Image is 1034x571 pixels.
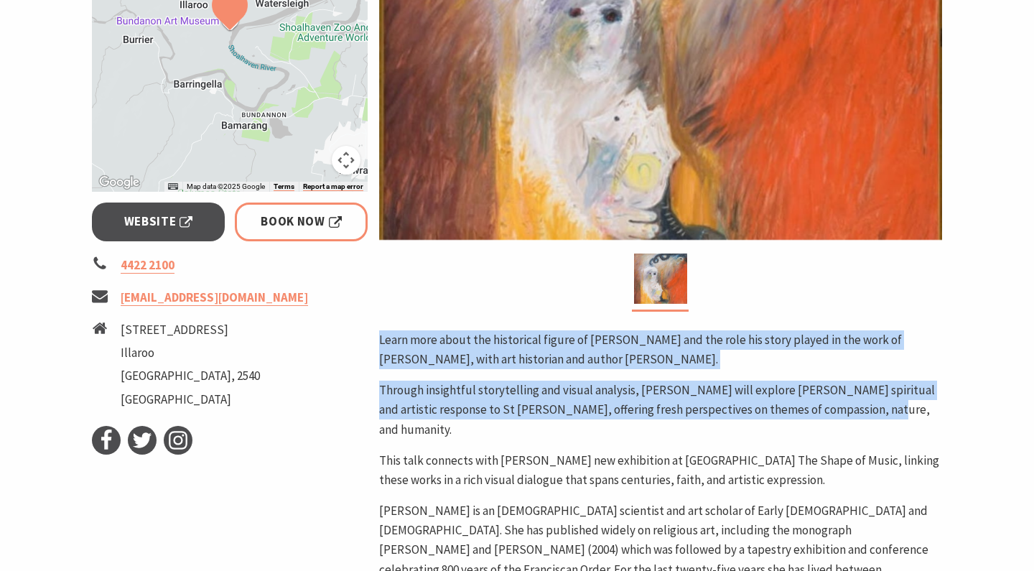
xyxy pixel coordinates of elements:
a: 4422 2100 [121,257,174,274]
p: This talk connects with [PERSON_NAME] new exhibition at [GEOGRAPHIC_DATA] The Shape of Music, lin... [379,451,942,490]
a: Click to see this area on Google Maps [96,173,143,192]
span: Website [124,212,193,231]
p: Learn more about the historical figure of [PERSON_NAME] and the role his story played in the work... [379,330,942,369]
button: Map camera controls [332,146,360,175]
a: Website [92,203,225,241]
li: [GEOGRAPHIC_DATA] [121,390,260,409]
li: Illaroo [121,343,260,363]
li: [STREET_ADDRESS] [121,320,260,340]
span: Book Now [261,212,342,231]
img: Google [96,173,143,192]
button: Keyboard shortcuts [168,182,178,192]
a: Report a map error [303,182,363,191]
p: Through insightful storytelling and visual analysis, [PERSON_NAME] will explore [PERSON_NAME] spi... [379,381,942,440]
a: Terms (opens in new tab) [274,182,294,191]
img: An expressionist painting of a white figure appears in front of an orange and red backdrop [634,254,687,304]
span: Map data ©2025 Google [187,182,265,190]
a: [EMAIL_ADDRESS][DOMAIN_NAME] [121,289,308,306]
li: [GEOGRAPHIC_DATA], 2540 [121,366,260,386]
a: Book Now [235,203,368,241]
